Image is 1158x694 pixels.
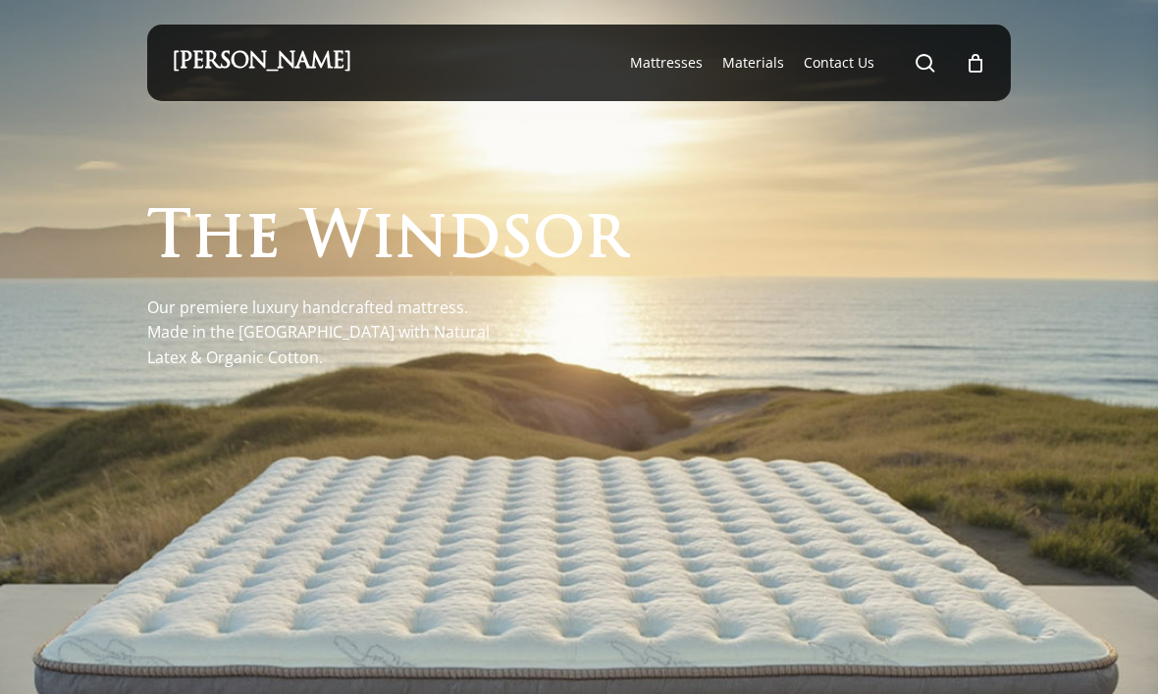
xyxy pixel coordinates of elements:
[804,53,874,72] span: Contact Us
[804,53,874,73] a: Contact Us
[448,208,500,272] span: d
[630,53,703,73] a: Mattresses
[371,208,395,272] span: i
[533,208,585,272] span: o
[620,25,986,101] nav: Main Menu
[191,208,245,272] span: h
[172,52,351,74] a: [PERSON_NAME]
[300,208,371,272] span: W
[147,208,627,272] h1: The Windsor
[500,208,533,272] span: s
[395,208,448,272] span: n
[245,208,280,272] span: e
[147,295,510,371] p: Our premiere luxury handcrafted mattress. Made in the [GEOGRAPHIC_DATA] with Natural Latex & Orga...
[722,53,784,73] a: Materials
[722,53,784,72] span: Materials
[630,53,703,72] span: Mattresses
[147,208,191,272] span: T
